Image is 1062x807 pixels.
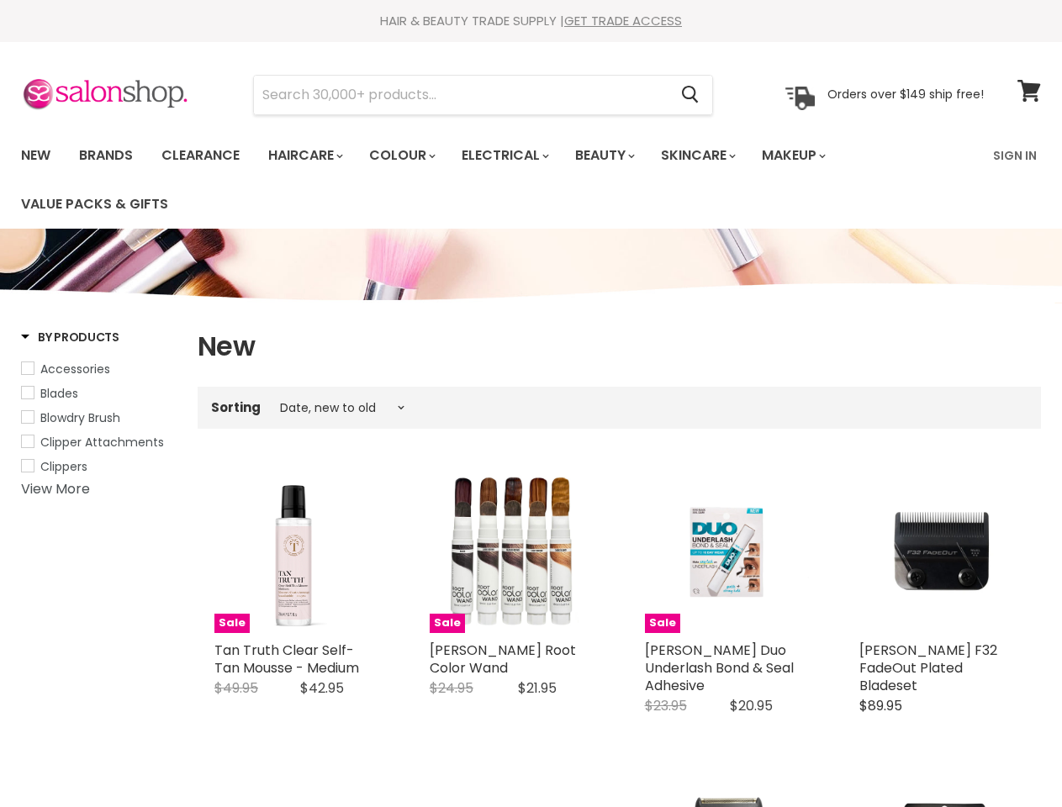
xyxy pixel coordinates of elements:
[859,641,997,695] a: [PERSON_NAME] F32 FadeOut Plated Bladeset
[214,614,250,633] span: Sale
[430,469,594,634] a: Jerome Russell Root Color Wand Jerome Russell Root Color Wand Sale
[149,138,252,173] a: Clearance
[859,696,902,715] span: $89.95
[859,469,1024,634] img: Wahl F32 FadeOut Plated Bladeset
[21,433,177,451] a: Clipper Attachments
[21,457,177,476] a: Clippers
[430,678,473,698] span: $24.95
[214,469,379,634] a: Tan Truth Clear Self-Tan Mousse - Medium Sale
[983,138,1047,173] a: Sign In
[430,641,576,678] a: [PERSON_NAME] Root Color Wand
[645,614,680,633] span: Sale
[645,469,810,634] img: Ardell Duo Underlash Bond & Seal Adhesive
[518,678,557,698] span: $21.95
[8,138,63,173] a: New
[563,138,645,173] a: Beauty
[214,678,258,698] span: $49.95
[645,696,687,715] span: $23.95
[645,641,794,695] a: [PERSON_NAME] Duo Underlash Bond & Seal Adhesive
[40,385,78,402] span: Blades
[211,400,261,414] label: Sorting
[256,138,353,173] a: Haircare
[40,434,164,451] span: Clipper Attachments
[253,75,713,115] form: Product
[8,187,181,222] a: Value Packs & Gifts
[214,641,359,678] a: Tan Truth Clear Self-Tan Mousse - Medium
[254,76,668,114] input: Search
[40,361,110,377] span: Accessories
[668,76,712,114] button: Search
[859,469,1024,634] a: Wahl F32 FadeOut Plated Bladeset Wahl F32 FadeOut Plated Bladeset
[40,409,120,426] span: Blowdry Brush
[645,469,810,634] a: Ardell Duo Underlash Bond & Seal Adhesive Ardell Duo Underlash Bond & Seal Adhesive Sale
[730,696,773,715] span: $20.95
[40,458,87,475] span: Clippers
[242,469,352,634] img: Tan Truth Clear Self-Tan Mousse - Medium
[749,138,836,173] a: Makeup
[21,329,119,345] h3: By Products
[648,138,746,173] a: Skincare
[21,360,177,378] a: Accessories
[449,138,559,173] a: Electrical
[564,12,682,29] a: GET TRADE ACCESS
[21,479,90,498] a: View More
[430,477,594,626] img: Jerome Russell Root Color Wand
[430,614,465,633] span: Sale
[827,87,984,102] p: Orders over $149 ship free!
[21,384,177,403] a: Blades
[300,678,344,698] span: $42.95
[357,138,446,173] a: Colour
[198,329,1041,364] h1: New
[66,138,145,173] a: Brands
[8,131,983,229] ul: Main menu
[21,409,177,427] a: Blowdry Brush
